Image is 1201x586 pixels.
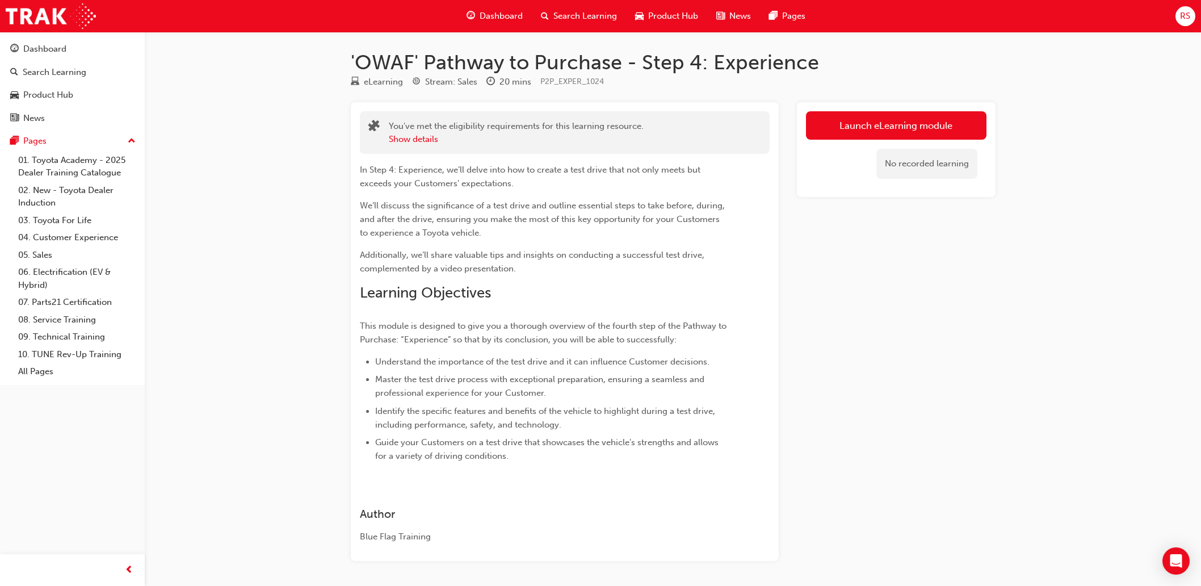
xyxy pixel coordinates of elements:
[5,62,140,83] a: Search Learning
[23,135,47,148] div: Pages
[412,77,421,87] span: target-icon
[360,530,729,543] div: Blue Flag Training
[360,250,707,274] span: Additionally, we’ll share valuable tips and insights on conducting a successful test drive, compl...
[707,5,760,28] a: news-iconNews
[10,68,18,78] span: search-icon
[760,5,814,28] a: pages-iconPages
[128,134,136,149] span: up-icon
[375,406,717,430] span: Identify the specific features and benefits of the vehicle to highlight during a test drive, incl...
[351,75,403,89] div: Type
[125,563,133,577] span: prev-icon
[10,90,19,101] span: car-icon
[1175,6,1195,26] button: RS
[375,357,709,367] span: Understand the importance of the test drive and it can influence Customer decisions.
[389,120,644,145] div: You've met the eligibility requirements for this learning resource.
[486,75,531,89] div: Duration
[5,36,140,131] button: DashboardSearch LearningProduct HubNews
[1180,10,1190,23] span: RS
[360,284,491,302] span: Learning Objectives
[360,165,703,189] span: In Step 4: Experience, we’ll delve into how to create a test drive that not only meets but exceed...
[351,77,359,87] span: learningResourceType_ELEARNING-icon
[806,111,986,140] a: Launch eLearning module
[375,374,707,398] span: Master the test drive process with exceptional preparation, ensuring a seamless and professional ...
[540,77,604,86] span: Learning resource code
[532,5,626,28] a: search-iconSearch Learning
[5,108,140,129] a: News
[14,294,140,311] a: 07. Parts21 Certification
[360,508,729,521] h3: Author
[648,10,698,23] span: Product Hub
[729,10,751,23] span: News
[14,311,140,329] a: 08. Service Training
[782,10,805,23] span: Pages
[23,112,45,125] div: News
[23,89,73,102] div: Product Hub
[14,328,140,346] a: 09. Technical Training
[14,182,140,212] a: 02. New - Toyota Dealer Induction
[375,437,721,461] span: Guide your Customers on a test drive that showcases the vehicle's strengths and allows for a vari...
[351,50,996,75] h1: 'OWAF' Pathway to Purchase - Step 4: Experience
[486,77,495,87] span: clock-icon
[389,133,438,146] button: Show details
[10,114,19,124] span: news-icon
[23,66,86,79] div: Search Learning
[10,136,19,146] span: pages-icon
[14,246,140,264] a: 05. Sales
[480,10,523,23] span: Dashboard
[541,9,549,23] span: search-icon
[23,43,66,56] div: Dashboard
[716,9,725,23] span: news-icon
[14,229,140,246] a: 04. Customer Experience
[5,85,140,106] a: Product Hub
[626,5,707,28] a: car-iconProduct Hub
[412,75,477,89] div: Stream
[457,5,532,28] a: guage-iconDashboard
[5,131,140,152] button: Pages
[14,346,140,363] a: 10. TUNE Rev-Up Training
[1162,547,1190,575] div: Open Intercom Messenger
[14,212,140,229] a: 03. Toyota For Life
[425,76,477,89] div: Stream: Sales
[467,9,475,23] span: guage-icon
[14,263,140,294] a: 06. Electrification (EV & Hybrid)
[553,10,617,23] span: Search Learning
[14,152,140,182] a: 01. Toyota Academy - 2025 Dealer Training Catalogue
[876,149,977,179] div: No recorded learning
[769,9,778,23] span: pages-icon
[368,121,380,134] span: puzzle-icon
[499,76,531,89] div: 20 mins
[635,9,644,23] span: car-icon
[360,200,727,238] span: We’ll discuss the significance of a test drive and outline essential steps to take before, during...
[5,39,140,60] a: Dashboard
[360,321,729,345] span: This module is designed to give you a thorough overview of the fourth step of the Pathway to Purc...
[364,76,403,89] div: eLearning
[10,44,19,55] span: guage-icon
[14,363,140,380] a: All Pages
[6,3,96,29] img: Trak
